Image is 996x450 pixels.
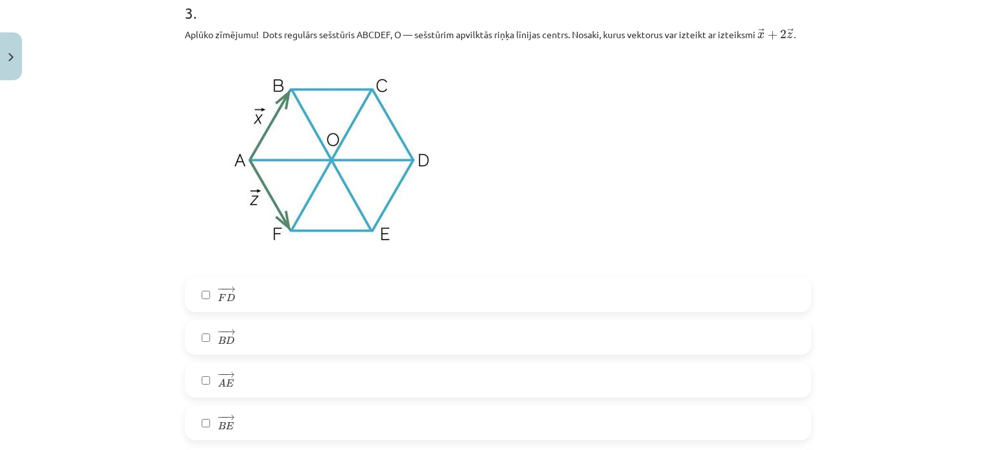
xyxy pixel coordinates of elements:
[221,329,223,335] span: −
[224,372,235,377] span: →
[221,286,223,292] span: −
[768,30,777,39] span: +
[217,372,226,377] span: −
[226,293,235,302] span: D
[185,25,811,41] p: Aplūko zīmējumu! Dots regulārs sešstūris ABCDEF, O — sešstūrim apvilktās riņķa līnijas centrs. No...
[217,286,226,292] span: −
[226,422,233,430] span: E
[225,286,235,292] span: →
[220,414,222,420] span: −
[8,53,14,62] img: icon-close-lesson-0947bae3869378f0d4975bcd49f059093ad1ed9edebbc8119c70593378902aed.svg
[218,336,226,344] span: B
[226,336,235,344] span: D
[780,30,787,39] span: 2
[217,414,226,420] span: −
[218,379,226,387] span: A
[758,28,765,38] span: →
[787,28,794,38] span: →
[220,372,222,377] span: −
[787,32,792,39] span: z
[225,329,235,335] span: →
[224,414,235,420] span: →
[217,329,226,335] span: −
[218,294,226,302] span: F
[757,32,765,39] span: x
[218,422,226,430] span: B
[226,379,233,387] span: E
